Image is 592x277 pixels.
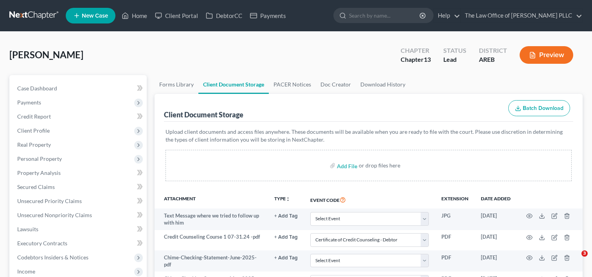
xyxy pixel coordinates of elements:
[155,230,268,250] td: Credit Counseling Course 1 07-31.24 -pdf
[274,235,298,240] button: + Add Tag
[316,75,356,94] a: Doc Creator
[11,194,147,208] a: Unsecured Priority Claims
[198,75,269,94] a: Client Document Storage
[17,183,55,190] span: Secured Claims
[304,191,435,209] th: Event Code
[475,250,517,272] td: [DATE]
[17,169,61,176] span: Property Analysis
[274,254,298,261] a: + Add Tag
[479,55,507,64] div: AREB
[17,212,92,218] span: Unsecured Nonpriority Claims
[17,155,62,162] span: Personal Property
[581,250,588,257] span: 3
[565,250,584,269] iframe: Intercom live chat
[508,100,570,117] button: Batch Download
[9,49,83,60] span: [PERSON_NAME]
[17,226,38,232] span: Lawsuits
[401,55,431,64] div: Chapter
[475,209,517,230] td: [DATE]
[349,8,421,23] input: Search by name...
[17,99,41,106] span: Payments
[17,141,51,148] span: Real Property
[246,9,290,23] a: Payments
[435,250,475,272] td: PDF
[166,128,572,144] p: Upload client documents and access files anywhere. These documents will be available when you are...
[475,191,517,209] th: Date added
[443,55,466,64] div: Lead
[475,230,517,250] td: [DATE]
[479,46,507,55] div: District
[435,191,475,209] th: Extension
[11,208,147,222] a: Unsecured Nonpriority Claims
[274,233,298,241] a: + Add Tag
[356,75,410,94] a: Download History
[11,110,147,124] a: Credit Report
[269,75,316,94] a: PACER Notices
[202,9,246,23] a: DebtorCC
[17,113,51,120] span: Credit Report
[118,9,151,23] a: Home
[274,212,298,219] a: + Add Tag
[424,56,431,63] span: 13
[401,46,431,55] div: Chapter
[11,166,147,180] a: Property Analysis
[286,197,290,201] i: unfold_more
[151,9,202,23] a: Client Portal
[443,46,466,55] div: Status
[17,254,88,261] span: Codebtors Insiders & Notices
[434,9,460,23] a: Help
[11,81,147,95] a: Case Dashboard
[359,162,400,169] div: or drop files here
[520,46,573,64] button: Preview
[274,196,290,201] button: TYPEunfold_more
[164,110,243,119] div: Client Document Storage
[155,209,268,230] td: Text Message where we tried to follow up with him
[11,236,147,250] a: Executory Contracts
[17,268,35,275] span: Income
[155,75,198,94] a: Forms Library
[11,222,147,236] a: Lawsuits
[461,9,582,23] a: The Law Office of [PERSON_NAME] PLLC
[17,240,67,246] span: Executory Contracts
[82,13,108,19] span: New Case
[523,105,563,112] span: Batch Download
[435,209,475,230] td: JPG
[155,191,268,209] th: Attachment
[17,127,50,134] span: Client Profile
[274,255,298,261] button: + Add Tag
[274,214,298,219] button: + Add Tag
[435,230,475,250] td: PDF
[17,85,57,92] span: Case Dashboard
[11,180,147,194] a: Secured Claims
[155,250,268,272] td: Chime-Checking-Statement-June-2025-pdf
[17,198,82,204] span: Unsecured Priority Claims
